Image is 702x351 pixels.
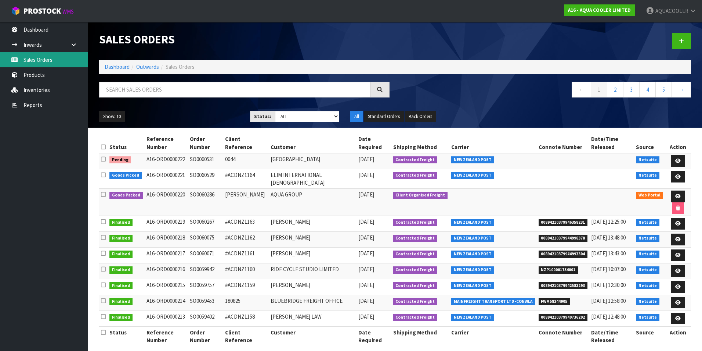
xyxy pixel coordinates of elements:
[539,266,578,274] span: NZP100001734001
[391,133,450,153] th: Shipping Method
[108,326,145,346] th: Status
[636,314,659,321] span: Netsuite
[145,153,188,169] td: A16-ORD0000222
[636,156,659,164] span: Netsuite
[105,63,130,70] a: Dashboard
[269,232,357,248] td: [PERSON_NAME]
[145,169,188,189] td: A16-ORD0000221
[358,250,374,257] span: [DATE]
[358,156,374,163] span: [DATE]
[145,189,188,216] td: A16-ORD0000220
[634,133,665,153] th: Source
[145,326,188,346] th: Reference Number
[99,33,390,46] h1: Sales Orders
[655,82,672,97] a: 5
[591,82,607,97] a: 1
[166,63,195,70] span: Sales Orders
[108,133,145,153] th: Status
[350,111,363,123] button: All
[269,295,357,311] td: BLUEBRIDGE FREIGHT OFFICE
[223,248,269,263] td: #ACDNZ1161
[636,219,659,226] span: Netsuite
[393,314,438,321] span: Contracted Freight
[223,295,269,311] td: 180825
[358,266,374,273] span: [DATE]
[539,219,588,226] span: 00894210379946358231
[539,314,588,321] span: 00894210379940736202
[269,133,357,153] th: Customer
[451,298,535,305] span: MAINFREIGHT TRANSPORT LTD -CONWLA
[537,133,590,153] th: Connote Number
[223,326,269,346] th: Client Reference
[145,263,188,279] td: A16-ORD0000216
[393,251,438,258] span: Contracted Freight
[537,326,590,346] th: Connote Number
[539,282,588,290] span: 00894210379942583293
[636,266,659,274] span: Netsuite
[591,234,626,241] span: [DATE] 13:48:00
[393,156,438,164] span: Contracted Freight
[145,133,188,153] th: Reference Number
[269,189,357,216] td: AQUA GROUP
[188,216,223,232] td: SO0060267
[451,235,494,242] span: NEW ZEALAND POST
[405,111,436,123] button: Back Orders
[451,266,494,274] span: NEW ZEALAND POST
[636,192,663,199] span: Web Portal
[11,6,20,15] img: cube-alt.png
[665,133,691,153] th: Action
[269,248,357,263] td: [PERSON_NAME]
[145,279,188,295] td: A16-ORD0000215
[188,133,223,153] th: Order Number
[223,153,269,169] td: 0044
[451,219,494,226] span: NEW ZEALAND POST
[451,282,494,290] span: NEW ZEALAND POST
[401,82,691,100] nav: Page navigation
[223,133,269,153] th: Client Reference
[109,314,133,321] span: Finalised
[145,232,188,248] td: A16-ORD0000218
[393,298,438,305] span: Contracted Freight
[451,156,494,164] span: NEW ZEALAND POST
[188,263,223,279] td: SO0059942
[607,82,623,97] a: 2
[223,169,269,189] td: #ACDNZ1164
[269,326,357,346] th: Customer
[358,313,374,320] span: [DATE]
[109,219,133,226] span: Finalised
[188,326,223,346] th: Order Number
[223,263,269,279] td: #ACDNZ1160
[636,172,659,179] span: Netsuite
[62,8,74,15] small: WMS
[589,326,634,346] th: Date/Time Released
[665,326,691,346] th: Action
[269,153,357,169] td: [GEOGRAPHIC_DATA]
[188,295,223,311] td: SO0059453
[539,298,570,305] span: FWM58344905
[634,326,665,346] th: Source
[449,133,537,153] th: Carrier
[591,313,626,320] span: [DATE] 12:48:00
[99,111,125,123] button: Show: 10
[358,234,374,241] span: [DATE]
[393,266,438,274] span: Contracted Freight
[672,82,691,97] a: →
[591,218,626,225] span: [DATE] 12:25:00
[358,218,374,225] span: [DATE]
[636,298,659,305] span: Netsuite
[269,216,357,232] td: [PERSON_NAME]
[145,248,188,263] td: A16-ORD0000217
[639,82,656,97] a: 4
[591,281,626,288] span: [DATE] 12:30:00
[568,7,631,13] strong: A16 - AQUA COOLER LIMITED
[393,219,438,226] span: Contracted Freight
[188,169,223,189] td: SO0060529
[109,192,143,199] span: Goods Packed
[358,191,374,198] span: [DATE]
[449,326,537,346] th: Carrier
[357,133,391,153] th: Date Required
[655,7,688,14] span: AQUACOOLER
[636,235,659,242] span: Netsuite
[364,111,404,123] button: Standard Orders
[636,251,659,258] span: Netsuite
